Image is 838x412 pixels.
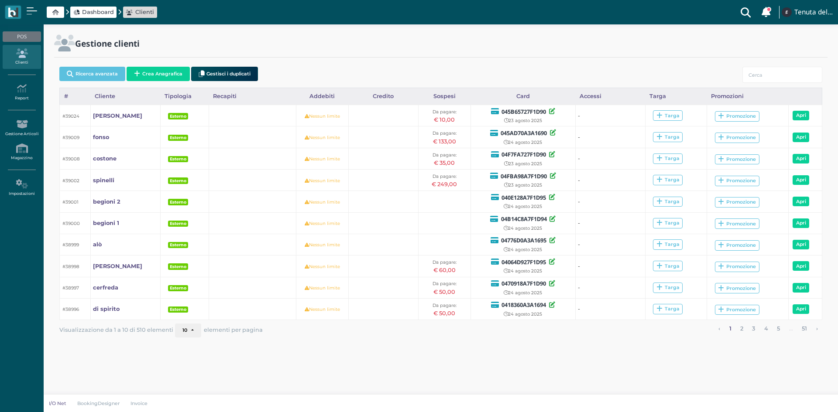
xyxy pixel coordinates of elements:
[718,199,756,205] div: Promozione
[433,174,457,179] small: Da pagare:
[3,45,41,69] a: Clienti
[501,279,546,287] b: 0470918A7F1D90
[75,39,140,48] h2: Gestione clienti
[718,285,756,292] div: Promozione
[170,264,186,269] b: Esterno
[421,180,468,188] div: € 249,00
[170,157,186,161] b: Esterno
[504,311,542,317] small: 24 agosto 2025
[59,67,125,81] button: Ricerca avanzata
[90,88,160,105] div: Cliente
[575,212,645,234] td: -
[421,309,468,317] div: € 50,00
[575,148,645,169] td: -
[170,286,186,290] b: Esterno
[93,112,142,119] b: [PERSON_NAME]
[504,290,542,296] small: 24 agosto 2025
[656,177,680,183] div: Targa
[93,306,120,312] b: di spirito
[93,155,117,162] b: costone
[504,182,542,188] small: 23 agosto 2025
[93,197,120,206] a: begioni 2
[501,236,546,244] b: 04776D0A3A1695
[59,324,173,336] span: Visualizzazione da 1 a 10 di 510 elementi
[718,156,756,163] div: Promozione
[776,385,831,405] iframe: Help widget launcher
[170,178,186,183] b: Esterno
[62,178,79,184] small: #39002
[3,31,41,42] div: POS
[93,263,142,269] b: [PERSON_NAME]
[793,261,809,271] a: Apri
[774,323,783,335] a: alla pagina 5
[305,199,340,205] small: Nessun limite
[62,135,79,140] small: #39009
[793,197,809,206] a: Apri
[93,177,114,184] b: spinelli
[62,113,79,119] small: #39024
[170,221,186,226] b: Esterno
[575,88,645,105] div: Accessi
[645,88,707,105] div: Targa
[93,133,109,141] a: fonso
[8,7,18,17] img: logo
[813,323,821,335] a: pagina successiva
[305,135,340,140] small: Nessun limite
[504,118,542,123] small: 23 agosto 2025
[504,225,542,231] small: 24 agosto 2025
[93,198,120,205] b: begioni 2
[170,135,186,140] b: Esterno
[62,264,79,269] small: #38998
[501,301,546,309] b: 0418360A3A1694
[182,327,187,334] span: 10
[305,156,340,162] small: Nessun limite
[191,67,258,81] button: Gestisci i duplicati
[127,67,190,81] button: Crea Anagrafica
[62,285,79,291] small: #38997
[656,198,680,205] div: Targa
[305,264,340,269] small: Nessun limite
[656,263,680,269] div: Targa
[433,152,457,158] small: Da pagare:
[718,306,756,313] div: Promozione
[782,7,791,17] img: ...
[780,2,833,23] a: ... Tenuta del Barco
[135,8,154,16] span: Clienti
[707,88,789,105] div: Promozioni
[718,263,756,270] div: Promozione
[93,283,118,292] a: cerfreda
[305,113,340,119] small: Nessun limite
[3,176,41,200] a: Impostazioni
[433,130,457,136] small: Da pagare:
[421,266,468,274] div: € 60,00
[575,255,645,277] td: -
[433,259,457,265] small: Da pagare:
[575,234,645,255] td: -
[501,108,546,116] b: 045B65727F1D90
[62,242,79,248] small: #38999
[504,140,542,145] small: 24 agosto 2025
[793,154,809,163] a: Apri
[501,129,547,137] b: 045AD70A3A1690
[718,134,756,141] div: Promozione
[62,199,79,205] small: #39001
[421,137,468,146] div: € 133,00
[421,116,468,124] div: € 10,00
[575,191,645,212] td: -
[3,140,41,164] a: Magazzino
[93,220,119,226] b: begioni 1
[501,215,547,223] b: 04B14C8A7F1D94
[793,175,809,185] a: Apri
[3,116,41,140] a: Gestione Articoli
[433,281,457,286] small: Da pagare:
[170,114,186,119] b: Esterno
[421,159,468,167] div: € 35,00
[504,268,542,274] small: 24 agosto 2025
[305,285,340,291] small: Nessun limite
[656,134,680,140] div: Targa
[62,156,80,162] small: #39008
[504,247,542,252] small: 24 agosto 2025
[305,178,340,184] small: Nessun limite
[656,220,680,226] div: Targa
[575,298,645,320] td: -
